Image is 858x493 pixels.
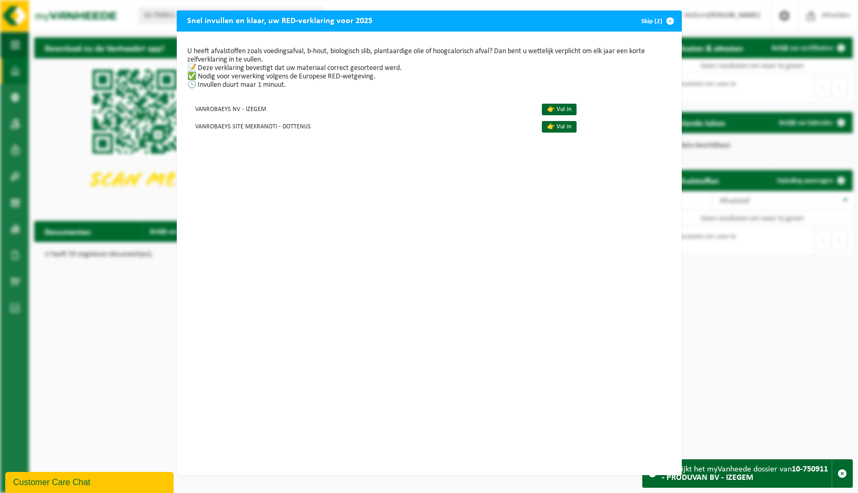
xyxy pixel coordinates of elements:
[542,121,577,133] a: 👉 Vul in
[633,11,681,32] button: Skip (2)
[177,11,383,31] h2: Snel invullen en klaar, uw RED-verklaring voor 2025
[5,470,176,493] iframe: chat widget
[187,117,533,135] td: VANROBAEYS SITE MEKRANOTI - DOTTENIJS
[542,104,577,115] a: 👉 Vul in
[187,47,671,89] p: U heeft afvalstoffen zoals voedingsafval, b-hout, biologisch slib, plantaardige olie of hoogcalor...
[187,100,533,117] td: VANROBAEYS NV - IZEGEM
